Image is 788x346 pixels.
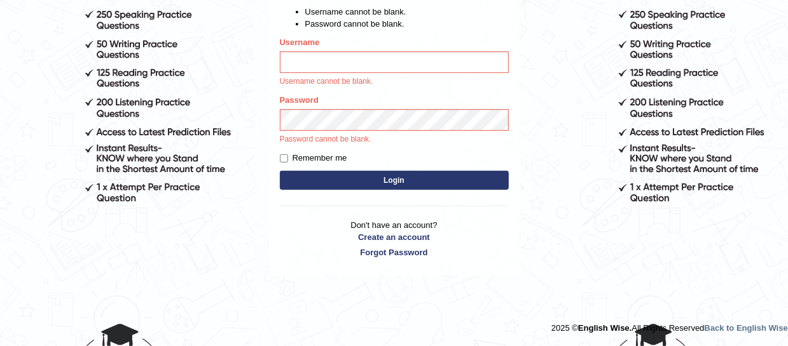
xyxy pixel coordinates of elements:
[280,152,347,164] label: Remember me
[280,134,509,145] p: Password cannot be blank.
[280,94,319,106] label: Password
[305,6,509,18] li: Username cannot be blank.
[280,246,509,258] a: Forgot Password
[705,323,788,333] a: Back to English Wise
[280,231,509,243] a: Create an account
[280,219,509,258] p: Don't have an account?
[280,171,509,190] button: Login
[280,76,509,88] p: Username cannot be blank.
[280,154,288,163] input: Remember me
[305,18,509,30] li: Password cannot be blank.
[280,36,320,48] label: Username
[551,316,788,334] div: 2025 © All Rights Reserved
[578,323,632,333] strong: English Wise.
